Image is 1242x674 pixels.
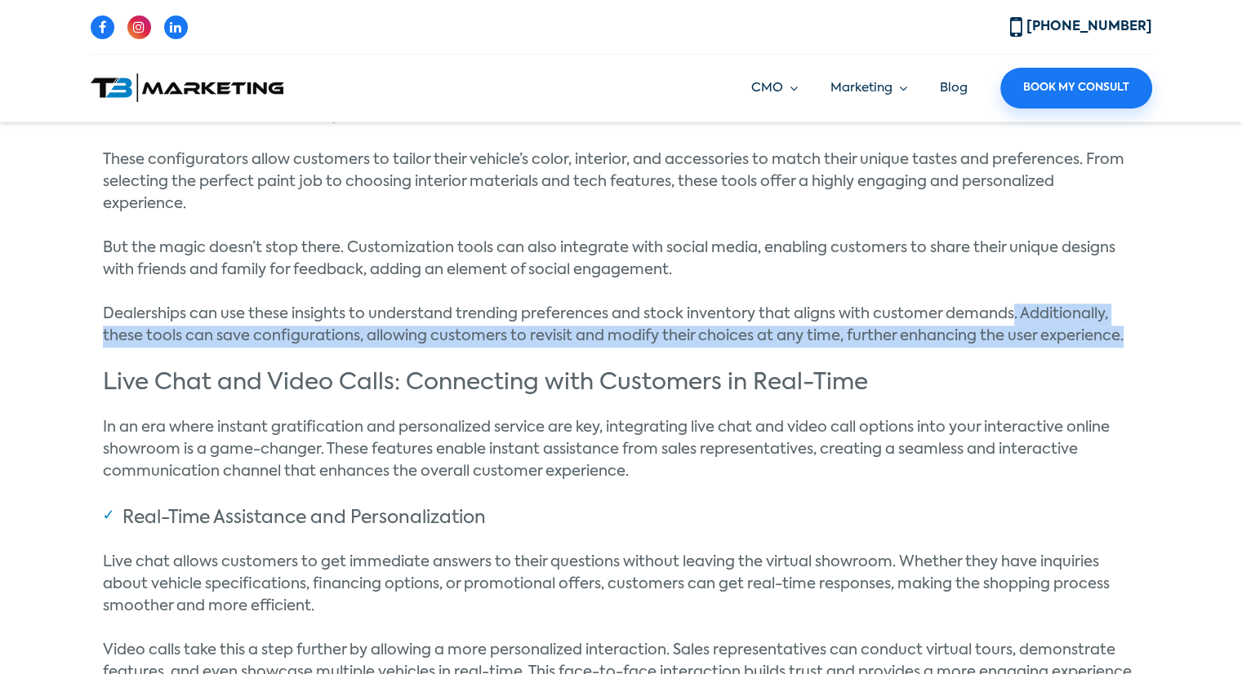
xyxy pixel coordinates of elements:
[91,73,283,102] img: T3 Marketing
[103,241,1115,277] span: But the magic doesn’t stop there. Customization tools can also integrate with social media, enabl...
[1000,68,1152,109] a: Book My Consult
[122,509,486,527] span: Real-Time Assistance and Personalization
[103,420,1110,479] span: In an era where instant gratification and personalized service are key, integrating live chat and...
[1010,20,1152,33] a: [PHONE_NUMBER]
[103,555,1110,614] span: Live chat allows customers to get immediate answers to their questions without leaving the virtua...
[103,371,868,394] span: Live Chat and Video Calls: Connecting with Customers in Real-Time
[103,104,581,127] span: Customization Tools: Personalize Your Ride
[103,307,1124,344] span: Dealerships can use these insights to understand trending preferences and stock inventory that al...
[940,82,968,94] a: Blog
[751,79,798,98] a: CMO
[103,153,1124,211] span: These configurators allow customers to tailor their vehicle’s color, interior, and accessories to...
[830,79,907,98] a: Marketing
